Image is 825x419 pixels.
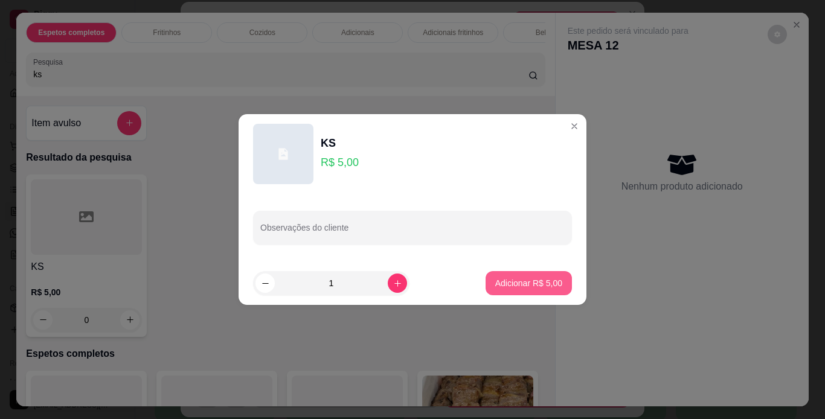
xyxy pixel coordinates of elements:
[255,273,275,293] button: decrease-product-quantity
[486,271,572,295] button: Adicionar R$ 5,00
[495,277,562,289] p: Adicionar R$ 5,00
[321,135,359,152] div: KS
[388,273,407,293] button: increase-product-quantity
[321,154,359,171] p: R$ 5,00
[565,117,584,136] button: Close
[260,226,565,238] input: Observações do cliente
